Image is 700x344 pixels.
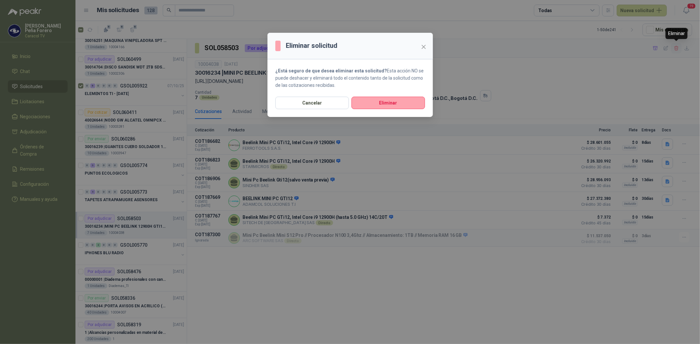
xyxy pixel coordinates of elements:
[275,68,387,73] strong: ¿Está seguro de que desea eliminar esta solicitud?
[275,67,425,89] p: Esta acción NO se puede deshacer y eliminará todo el contenido tanto de la solicitud como de las ...
[351,97,425,109] button: Eliminar
[275,97,349,109] button: Cancelar
[418,42,429,52] button: Close
[286,41,337,51] h3: Eliminar solicitud
[421,44,426,49] span: close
